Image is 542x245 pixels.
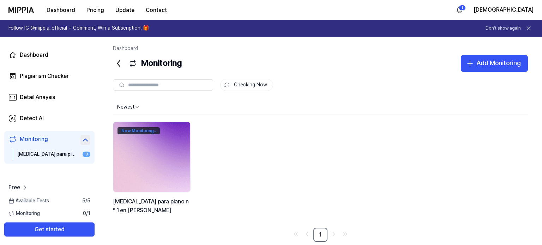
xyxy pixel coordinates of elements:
a: Go to next page [329,229,339,239]
h1: Follow IG @mippia_official + Comment, Win a Subscription! 🎁 [8,25,149,32]
a: Plagiarism Checker [4,68,95,85]
button: Update [110,3,140,17]
a: Go to first page [291,229,301,239]
div: Dashboard [20,51,48,59]
div: [MEDICAL_DATA] para piano nº 1 en [PERSON_NAME] [113,197,191,215]
a: Dashboard [113,45,138,51]
button: Pricing [81,3,110,17]
button: Contact [140,3,173,17]
nav: pagination [113,228,528,242]
button: Add Monitoring [461,55,528,72]
button: Dashboard [41,3,81,17]
button: Checking Now [220,79,273,91]
a: Free [8,183,29,192]
button: 알림1 [454,4,465,16]
div: Detect AI [20,114,44,123]
div: Add Monitoring [476,58,521,68]
div: 0 [83,152,90,157]
img: backgroundIamge [109,118,194,195]
span: Available Tests [8,197,49,204]
div: [MEDICAL_DATA] para piano nº 1 en [PERSON_NAME] [17,151,76,158]
div: 1 [459,5,466,11]
a: Detail Anaysis [4,89,95,106]
a: Detect AI [4,110,95,127]
button: Get started [4,222,95,237]
img: logo [8,7,34,13]
button: [DEMOGRAPHIC_DATA] [474,6,534,14]
a: Dashboard [4,47,95,63]
a: Monitoring [8,135,78,145]
div: Monitoring [113,55,182,72]
a: [MEDICAL_DATA] para piano nº 1 en [PERSON_NAME]0 [17,149,90,160]
a: Go to last page [340,229,350,239]
button: Don't show again [486,25,521,31]
img: 알림 [455,6,464,14]
a: Now Monitoring..backgroundIamge[MEDICAL_DATA] para piano nº 1 en [PERSON_NAME] [113,122,191,222]
span: 5 / 5 [82,197,90,204]
span: 0 / 1 [83,210,90,217]
div: Plagiarism Checker [20,72,69,80]
a: Go to previous page [302,229,312,239]
div: Now Monitoring.. [118,127,160,134]
span: Monitoring [8,210,40,217]
a: Update [110,0,140,20]
div: Detail Anaysis [20,93,55,102]
a: 1 [313,228,327,242]
div: Monitoring [20,135,48,145]
span: Free [8,183,20,192]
